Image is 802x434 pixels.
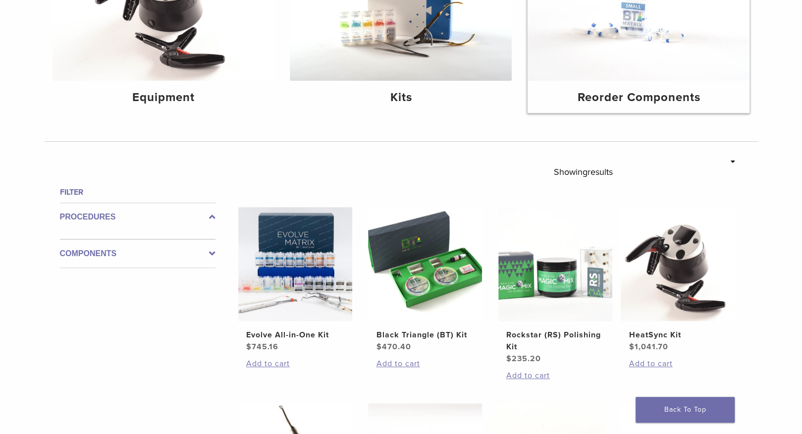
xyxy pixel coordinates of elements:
[629,342,634,352] span: $
[629,329,727,341] h2: HeatSync Kit
[298,89,504,107] h4: Kits
[60,89,267,107] h4: Equipment
[554,162,613,182] p: Showing results
[629,342,668,352] bdi: 1,041.70
[376,342,381,352] span: $
[246,342,278,352] bdi: 745.16
[498,207,613,365] a: Rockstar (RS) Polishing KitRockstar (RS) Polishing Kit $235.20
[60,248,215,260] label: Components
[620,207,736,353] a: HeatSync KitHeatSync Kit $1,041.70
[238,207,352,321] img: Evolve All-in-One Kit
[621,207,735,321] img: HeatSync Kit
[506,370,604,381] a: Add to cart: “Rockstar (RS) Polishing Kit”
[60,186,215,198] h4: Filter
[636,397,735,423] a: Back To Top
[368,207,482,321] img: Black Triangle (BT) Kit
[506,354,541,364] bdi: 235.20
[376,342,411,352] bdi: 470.40
[376,358,474,370] a: Add to cart: “Black Triangle (BT) Kit”
[506,329,604,353] h2: Rockstar (RS) Polishing Kit
[246,342,252,352] span: $
[506,354,512,364] span: $
[535,89,742,107] h4: Reorder Components
[246,329,344,341] h2: Evolve All-in-One Kit
[238,207,353,353] a: Evolve All-in-One KitEvolve All-in-One Kit $745.16
[376,329,474,341] h2: Black Triangle (BT) Kit
[629,358,727,370] a: Add to cart: “HeatSync Kit”
[498,207,612,321] img: Rockstar (RS) Polishing Kit
[246,358,344,370] a: Add to cart: “Evolve All-in-One Kit”
[60,211,215,223] label: Procedures
[368,207,483,353] a: Black Triangle (BT) KitBlack Triangle (BT) Kit $470.40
